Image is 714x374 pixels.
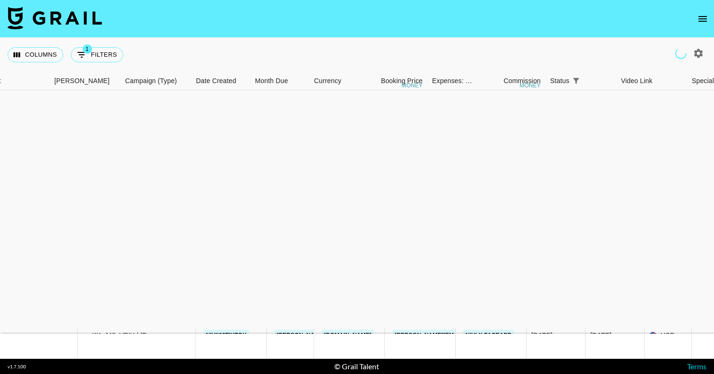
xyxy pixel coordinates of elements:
[531,331,552,340] div: 18/07/2025
[545,72,616,90] div: Status
[616,72,687,90] div: Video Link
[314,72,341,90] div: Currency
[8,364,26,370] div: v 1.7.100
[204,330,249,341] a: nivii06tiktok
[432,72,473,90] div: Expenses: Remove Commission?
[427,72,475,90] div: Expenses: Remove Commission?
[334,362,379,371] div: © Grail Talent
[693,9,712,28] button: open drawer
[54,72,110,90] div: [PERSON_NAME]
[250,72,309,90] div: Month Due
[550,72,569,90] div: Status
[381,72,423,90] div: Booking Price
[583,74,596,87] button: Sort
[71,47,123,62] button: Show filters
[687,362,706,371] a: Terms
[569,74,583,87] button: Show filters
[8,47,63,62] button: Select columns
[503,72,541,90] div: Commission
[590,331,612,340] div: Aug '25
[645,327,692,344] div: USD
[309,72,357,90] div: Currency
[120,72,191,90] div: Campaign (Type)
[569,74,583,87] div: 1 active filter
[519,83,541,88] div: money
[196,72,236,90] div: Date Created
[83,331,147,340] div: recKKnJ48gVPIYddD
[8,7,102,29] img: Grail Talent
[191,72,250,90] div: Date Created
[50,72,120,90] div: Booker
[463,330,514,341] a: Nivi x FaceApp
[401,83,423,88] div: money
[255,72,288,90] div: Month Due
[125,72,177,90] div: Campaign (Type)
[322,330,374,341] a: [DOMAIN_NAME]
[675,47,687,59] span: Refreshing campaigns...
[621,72,653,90] div: Video Link
[83,44,92,54] span: 1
